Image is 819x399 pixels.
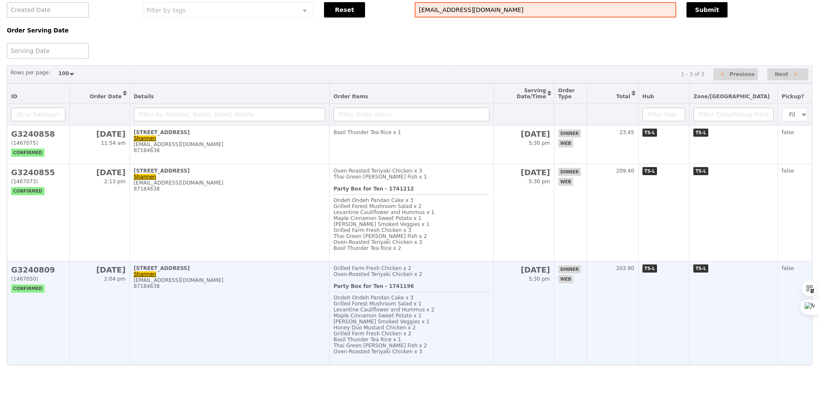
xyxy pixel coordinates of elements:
input: ID or Salesperson name [11,108,65,121]
span: 203.90 [616,265,634,271]
h2: G3240855 [11,168,65,177]
span: dinner [558,168,581,176]
span: false [782,168,794,174]
span: Previous [730,69,755,79]
b: Party Box for Ten - 1741196 [333,283,414,289]
input: Filter Order Items [333,108,489,121]
span: 11:54 am [101,140,125,146]
input: Filter Hub [642,108,686,121]
span: confirmed [11,149,44,157]
span: TS-L [642,167,657,175]
span: [PERSON_NAME] Smoked Veggies x 1 [333,221,430,227]
input: Created Date [7,2,89,18]
span: dinner [558,265,581,273]
span: 2:04 pm [104,276,126,282]
span: 2:13 pm [104,179,126,185]
div: 87184638 [134,147,326,153]
span: Levantine Cauliflower and Hummus x 2 [333,307,434,313]
div: (1467050) [11,276,65,282]
h2: [DATE] [498,265,550,274]
span: confirmed [11,285,44,293]
div: 87184638 [134,186,326,192]
div: (1467073) [11,179,65,185]
a: Shannen [134,174,156,180]
h2: G3240858 [11,129,65,138]
h2: [DATE] [74,265,126,274]
span: Thai Green [PERSON_NAME] Fish x 2 [333,343,427,349]
span: Grilled Farm Fresh Chicken x 3 [333,227,411,233]
input: Search any field [415,2,676,18]
div: 87184638 [134,283,326,289]
label: Rows per page: [11,68,50,77]
span: Maple Cinnamon Sweet Potato x 1 [333,313,421,319]
button: Reset [324,2,365,18]
span: Oven‑Roasted Teriyaki Chicken x 3 [333,349,422,355]
div: Basil Thunder Tea Rice x 1 [333,129,489,135]
div: [STREET_ADDRESS] [134,265,326,271]
span: [PERSON_NAME] Smoked Veggies x 1 [333,319,430,325]
span: 209.40 [616,168,634,174]
span: Zone/[GEOGRAPHIC_DATA] [693,94,770,100]
span: Levantine Cauliflower and Hummus x 1 [333,209,434,215]
span: Basil Thunder Tea Rice x 1 [333,337,401,343]
span: ID [11,94,17,100]
div: Thai Green [PERSON_NAME] Fish x 1 [333,174,489,180]
span: Ondeh Ondeh Pandan Cake x 3 [333,295,413,301]
span: false [782,265,794,271]
span: Next [775,69,788,79]
span: Order Items [333,94,368,100]
span: TS-L [642,129,657,137]
div: [EMAIL_ADDRESS][DOMAIN_NAME] [134,141,326,147]
span: TS-L [693,264,708,273]
span: TS-L [642,264,657,273]
div: [STREET_ADDRESS] [134,168,326,174]
span: TS-L [693,167,708,175]
span: Maple Cinnamon Sweet Potato x 1 [333,215,421,221]
span: Hub [642,94,654,100]
button: Next [767,68,808,81]
span: Ondeh Ondeh Pandan Cake x 3 [333,197,413,203]
input: Filter by Address, Name, Email, Mobile [134,108,326,121]
input: Serving Date [7,43,89,59]
h2: [DATE] [74,129,126,138]
div: (1467075) [11,140,65,146]
h5: Order Serving Date [7,27,133,34]
span: Grilled Forest Mushroom Salad x 1 [333,301,421,307]
span: web [558,139,573,147]
span: 5:30 pm [529,140,550,146]
button: Submit [686,2,728,18]
span: TS-L [693,129,708,137]
a: Shannen [134,271,156,277]
span: dinner [558,129,581,138]
span: Oven‑Roasted Teriyaki Chicken x 3 [333,239,422,245]
span: Grilled Farm Fresh Chicken x 2 [333,331,411,337]
div: [EMAIL_ADDRESS][DOMAIN_NAME] [134,277,326,283]
div: Oven‑Roasted Teriyaki Chicken x 3 [333,168,489,174]
span: Details [134,94,154,100]
h2: G3240809 [11,265,65,274]
h2: [DATE] [498,168,550,177]
span: false [782,129,794,135]
span: Thai Green [PERSON_NAME] Fish x 2 [333,233,427,239]
h2: [DATE] [498,129,550,138]
button: Previous [713,68,758,81]
div: [EMAIL_ADDRESS][DOMAIN_NAME] [134,180,326,186]
a: Shannen [134,135,156,141]
div: [STREET_ADDRESS] [134,129,326,135]
h2: [DATE] [74,168,126,177]
span: Grilled Forest Mushroom Salad x 2 [333,203,421,209]
span: web [558,178,573,186]
span: Honey Duo Mustard Chicken x 2 [333,325,416,331]
span: 23.45 [619,129,634,135]
div: 1 - 3 of 3 [681,71,704,77]
span: Basil Thunder Tea Rice x 2 [333,245,401,251]
div: Grilled Farm Fresh Chicken x 2 [333,265,489,271]
span: confirmed [11,187,44,195]
span: web [558,275,573,283]
span: Filter by tags [147,6,186,14]
span: 5:30 pm [529,179,550,185]
input: Filter Zone/Pickup Point [693,108,774,121]
b: Party Box for Ten - 1741212 [333,186,414,192]
div: Oven‑Roasted Teriyaki Chicken x 2 [333,271,489,277]
span: Order Type [558,88,575,100]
